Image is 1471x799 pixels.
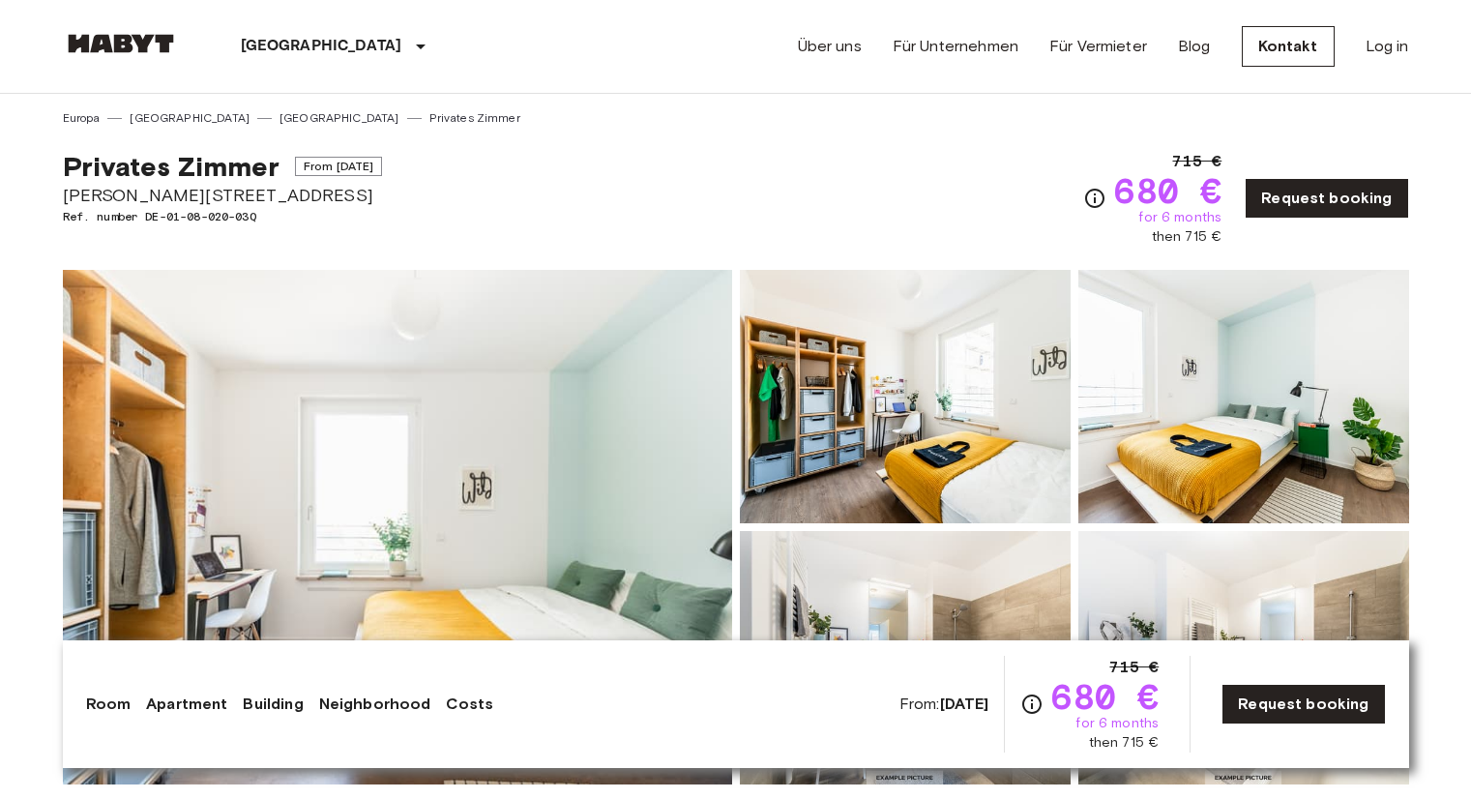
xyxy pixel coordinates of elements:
a: Apartment [146,693,227,716]
a: Request booking [1245,178,1408,219]
a: Europa [63,109,101,127]
a: Log in [1366,35,1409,58]
a: [GEOGRAPHIC_DATA] [279,109,399,127]
img: Picture of unit DE-01-08-020-03Q [740,531,1071,784]
a: Blog [1178,35,1211,58]
span: From [DATE] [295,157,383,176]
span: 715 € [1109,656,1159,679]
span: for 6 months [1138,208,1221,227]
svg: Check cost overview for full price breakdown. Please note that discounts apply to new joiners onl... [1020,693,1044,716]
img: Picture of unit DE-01-08-020-03Q [740,270,1071,523]
a: Kontakt [1242,26,1335,67]
a: Privates Zimmer [429,109,520,127]
svg: Check cost overview for full price breakdown. Please note that discounts apply to new joiners onl... [1083,187,1106,210]
p: [GEOGRAPHIC_DATA] [241,35,402,58]
a: Request booking [1221,684,1385,725]
a: Room [86,693,132,716]
a: Building [243,693,303,716]
a: [GEOGRAPHIC_DATA] [130,109,250,127]
img: Picture of unit DE-01-08-020-03Q [1078,270,1409,523]
span: then 715 € [1089,733,1160,753]
b: [DATE] [940,695,989,713]
span: 680 € [1051,679,1159,714]
img: Picture of unit DE-01-08-020-03Q [1078,531,1409,784]
a: Für Unternehmen [893,35,1018,58]
a: Für Vermieter [1049,35,1147,58]
span: Privates Zimmer [63,150,279,183]
a: Costs [446,693,493,716]
span: 715 € [1172,150,1221,173]
a: Neighborhood [319,693,431,716]
img: Marketing picture of unit DE-01-08-020-03Q [63,270,732,784]
span: [PERSON_NAME][STREET_ADDRESS] [63,183,383,208]
span: then 715 € [1152,227,1222,247]
span: From: [899,694,989,715]
span: Ref. number DE-01-08-020-03Q [63,208,383,225]
span: for 6 months [1075,714,1159,733]
a: Über uns [798,35,862,58]
img: Habyt [63,34,179,53]
span: 680 € [1114,173,1221,208]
